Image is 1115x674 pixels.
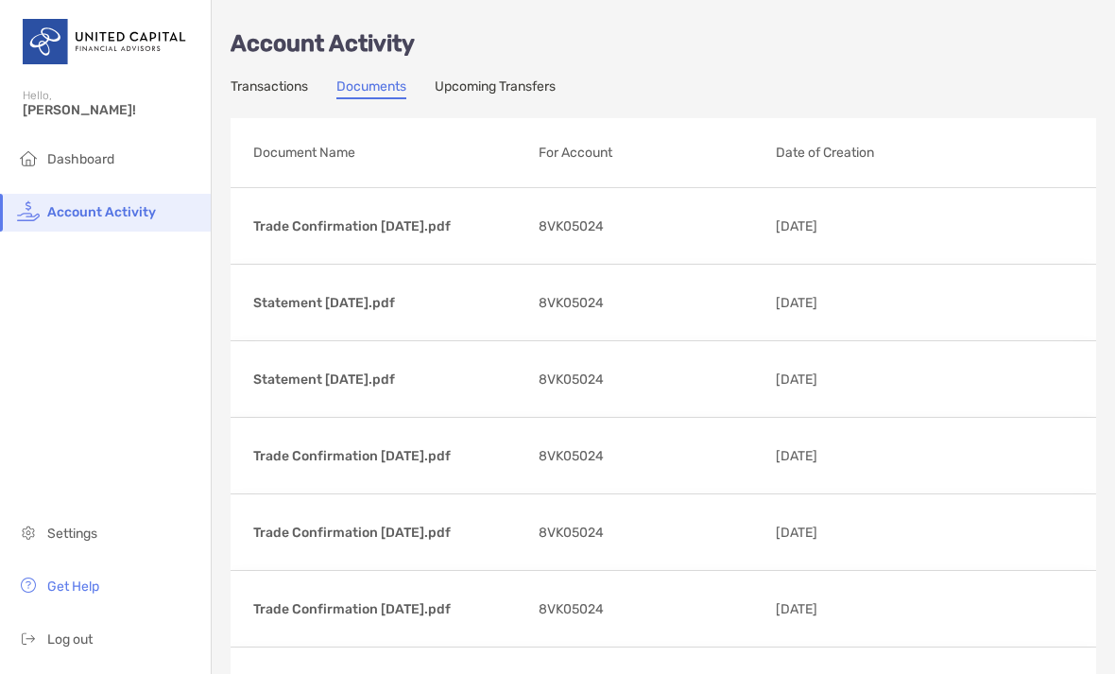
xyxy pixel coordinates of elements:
p: [DATE] [776,368,899,391]
span: 8VK05024 [539,444,604,468]
span: 8VK05024 [539,215,604,238]
p: Trade Confirmation [DATE].pdf [253,215,523,238]
p: Document Name [253,141,523,164]
a: Transactions [231,78,308,99]
p: Trade Confirmation [DATE].pdf [253,444,523,468]
span: 8VK05024 [539,368,604,391]
img: household icon [17,147,40,169]
span: Account Activity [47,204,156,220]
span: 8VK05024 [539,521,604,544]
p: [DATE] [776,444,899,468]
img: logout icon [17,627,40,649]
img: activity icon [17,199,40,222]
p: [DATE] [776,597,899,621]
span: 8VK05024 [539,291,604,315]
p: For Account [539,141,760,164]
p: [DATE] [776,215,899,238]
img: United Capital Logo [23,8,188,76]
span: 8VK05024 [539,597,604,621]
span: Get Help [47,579,99,595]
img: settings icon [17,521,40,544]
p: Account Activity [231,32,1096,56]
span: Dashboard [47,151,114,167]
a: Documents [336,78,406,99]
p: Trade Confirmation [DATE].pdf [253,597,523,621]
p: Date of Creation [776,141,1021,164]
p: [DATE] [776,291,899,315]
p: Statement [DATE].pdf [253,291,523,315]
p: Statement [DATE].pdf [253,368,523,391]
span: [PERSON_NAME]! [23,102,199,118]
span: Log out [47,631,93,648]
img: get-help icon [17,574,40,596]
a: Upcoming Transfers [435,78,556,99]
span: Settings [47,526,97,542]
p: Trade Confirmation [DATE].pdf [253,521,523,544]
p: [DATE] [776,521,899,544]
